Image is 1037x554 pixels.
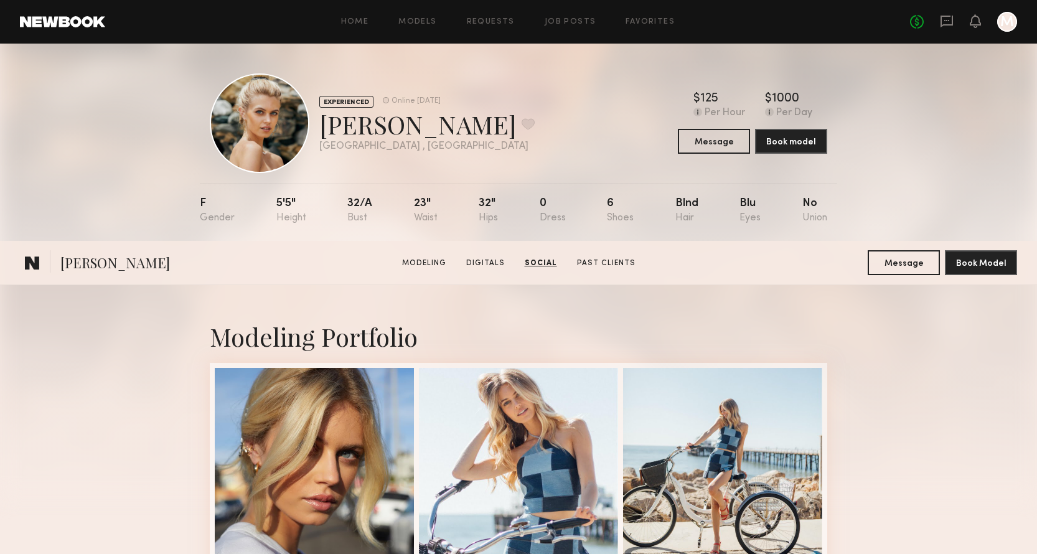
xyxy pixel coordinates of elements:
[945,257,1017,268] a: Book Model
[705,108,745,119] div: Per Hour
[210,320,827,353] div: Modeling Portfolio
[540,198,566,223] div: 0
[607,198,634,223] div: 6
[997,12,1017,32] a: M
[397,258,451,269] a: Modeling
[520,258,562,269] a: Social
[319,141,535,152] div: [GEOGRAPHIC_DATA] , [GEOGRAPHIC_DATA]
[678,129,750,154] button: Message
[414,198,438,223] div: 23"
[755,129,827,154] button: Book model
[319,96,373,108] div: EXPERIENCED
[693,93,700,105] div: $
[479,198,498,223] div: 32"
[802,198,827,223] div: No
[868,250,940,275] button: Message
[392,97,441,105] div: Online [DATE]
[341,18,369,26] a: Home
[200,198,235,223] div: F
[572,258,640,269] a: Past Clients
[765,93,772,105] div: $
[319,108,535,141] div: [PERSON_NAME]
[60,253,170,275] span: [PERSON_NAME]
[398,18,436,26] a: Models
[772,93,799,105] div: 1000
[675,198,698,223] div: Blnd
[347,198,372,223] div: 32/a
[945,250,1017,275] button: Book Model
[776,108,812,119] div: Per Day
[461,258,510,269] a: Digitals
[467,18,515,26] a: Requests
[700,93,718,105] div: 125
[626,18,675,26] a: Favorites
[545,18,596,26] a: Job Posts
[739,198,761,223] div: Blu
[276,198,306,223] div: 5'5"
